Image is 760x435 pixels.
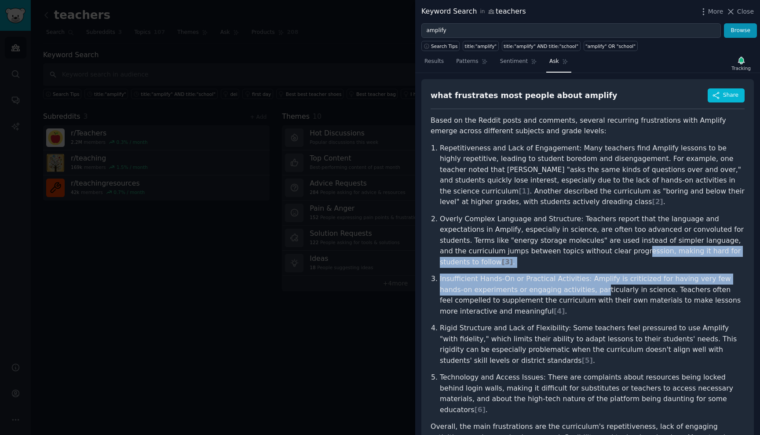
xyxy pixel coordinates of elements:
[585,43,636,49] div: "amplify" OR "school"
[546,55,571,73] a: Ask
[728,54,754,73] button: Tracking
[440,372,745,415] p: Technology and Access Issues: There are complaints about resources being locked behind login wall...
[456,58,478,66] span: Patterns
[480,8,485,16] span: in
[421,23,721,38] input: Try a keyword related to your business
[731,65,751,71] div: Tracking
[652,197,663,206] span: [ 2 ]
[549,58,559,66] span: Ask
[497,55,540,73] a: Sentiment
[440,143,745,208] p: Repetitiveness and Lack of Engagement: Many teachers find Amplify lessons to be highly repetitive...
[519,187,530,195] span: [ 1 ]
[421,41,460,51] button: Search Tips
[500,58,528,66] span: Sentiment
[708,7,723,16] span: More
[737,7,754,16] span: Close
[699,7,723,16] button: More
[708,88,745,102] button: Share
[474,406,485,414] span: [ 6 ]
[584,41,638,51] a: "amplify" OR "school"
[726,7,754,16] button: Close
[431,90,617,101] div: what frustrates most people about amplify
[431,43,458,49] span: Search Tips
[421,55,447,73] a: Results
[463,41,499,51] a: title:"amplify"
[465,43,497,49] div: title:"amplify"
[554,307,565,315] span: [ 4 ]
[421,6,526,17] div: Keyword Search teachers
[724,23,757,38] button: Browse
[440,323,745,366] p: Rigid Structure and Lack of Flexibility: Some teachers feel pressured to use Amplify "with fideli...
[424,58,444,66] span: Results
[502,41,581,51] a: title:"amplify" AND title:"school"
[504,43,578,49] div: title:"amplify" AND title:"school"
[502,258,513,266] span: [ 3 ]
[582,356,593,365] span: [ 5 ]
[453,55,490,73] a: Patterns
[440,214,745,268] p: Overly Complex Language and Structure: Teachers report that the language and expectations in Ampl...
[723,91,738,99] span: Share
[440,274,745,317] p: Insufficient Hands-On or Practical Activities: Amplify is criticized for having very few hands-on...
[431,115,745,137] p: Based on the Reddit posts and comments, several recurring frustrations with Amplify emerge across...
